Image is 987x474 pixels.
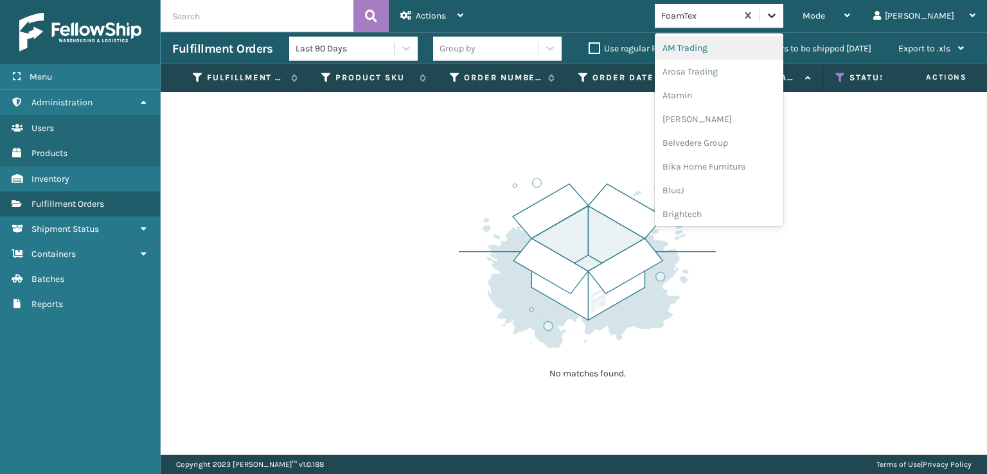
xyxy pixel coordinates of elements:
[803,10,825,21] span: Mode
[655,60,783,83] div: Arosa Trading
[31,97,93,108] span: Administration
[876,455,972,474] div: |
[31,173,69,184] span: Inventory
[176,455,324,474] p: Copyright 2023 [PERSON_NAME]™ v 1.0.188
[31,123,54,134] span: Users
[655,202,783,226] div: Brightech
[31,148,67,159] span: Products
[30,71,52,82] span: Menu
[747,43,871,54] label: Orders to be shipped [DATE]
[655,36,783,60] div: AM Trading
[661,9,738,22] div: FoamTex
[923,460,972,469] a: Privacy Policy
[655,155,783,179] div: Bika Home Furniture
[876,460,921,469] a: Terms of Use
[655,83,783,107] div: Atamin
[335,72,413,83] label: Product SKU
[31,224,99,234] span: Shipment Status
[31,274,64,285] span: Batches
[207,72,285,83] label: Fulfillment Order Id
[655,107,783,131] div: [PERSON_NAME]
[655,179,783,202] div: BlueJ
[31,198,104,209] span: Fulfillment Orders
[19,13,141,51] img: logo
[655,131,783,155] div: Belvedere Group
[592,72,670,83] label: Order Date
[898,43,950,54] span: Export to .xls
[440,42,476,55] div: Group by
[296,42,395,55] div: Last 90 Days
[885,67,975,88] span: Actions
[31,249,76,259] span: Containers
[589,43,720,54] label: Use regular Palletizing mode
[849,72,927,83] label: Status
[172,41,272,57] h3: Fulfillment Orders
[31,299,63,310] span: Reports
[416,10,446,21] span: Actions
[464,72,542,83] label: Order Number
